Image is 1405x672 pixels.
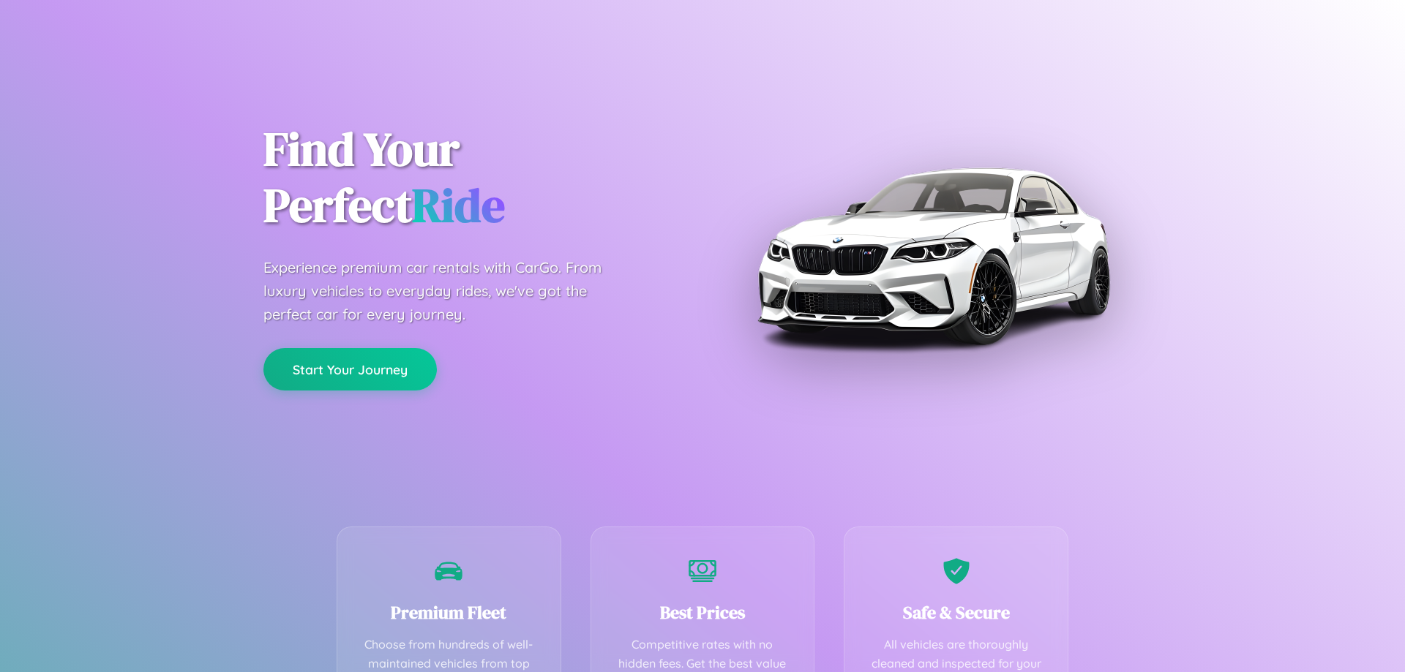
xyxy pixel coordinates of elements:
[359,600,539,624] h3: Premium Fleet
[263,121,681,234] h1: Find Your Perfect
[613,600,793,624] h3: Best Prices
[412,173,505,237] span: Ride
[263,256,629,326] p: Experience premium car rentals with CarGo. From luxury vehicles to everyday rides, we've got the ...
[750,73,1116,439] img: Premium BMW car rental vehicle
[866,600,1046,624] h3: Safe & Secure
[263,348,437,390] button: Start Your Journey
